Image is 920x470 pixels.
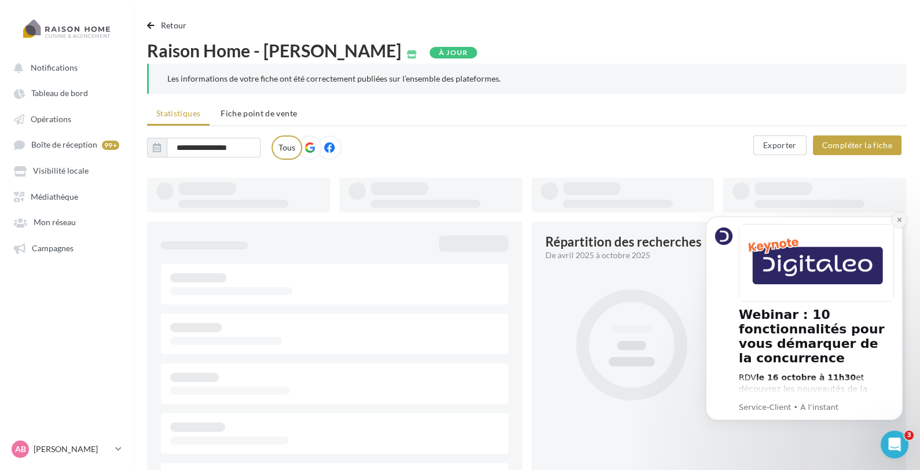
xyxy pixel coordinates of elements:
span: Fiche point de vente [221,108,297,118]
div: Répartition des recherches [545,236,702,248]
span: Visibilité locale [33,166,89,176]
span: Opérations [31,114,71,124]
span: Raison Home - [PERSON_NAME] [147,42,401,59]
a: Mon réseau [7,211,126,232]
span: Tableau de bord [31,89,88,98]
span: Notifications [31,63,78,72]
div: Les informations de votre fiche ont été correctement publiées sur l’ensemble des plateformes. [167,73,888,85]
span: 3 [904,431,914,440]
span: Médiathèque [31,192,78,201]
iframe: Intercom notifications message [688,203,920,464]
span: Boîte de réception [31,140,97,150]
button: Exporter [753,135,807,155]
span: AB [15,443,26,455]
p: [PERSON_NAME] [34,443,111,455]
div: À jour [430,47,477,58]
a: AB [PERSON_NAME] [9,438,124,460]
a: Compléter la fiche [808,139,906,149]
a: Campagnes [7,237,126,258]
a: Tableau de bord [7,82,126,103]
a: Visibilité locale [7,160,126,181]
iframe: Intercom live chat [881,431,908,458]
div: 99+ [102,141,119,150]
span: Mon réseau [34,218,76,227]
div: De avril 2025 à octobre 2025 [545,249,884,261]
button: Retour [147,19,192,32]
span: Retour [161,20,187,30]
a: Boîte de réception 99+ [7,134,126,155]
button: Compléter la fiche [813,135,901,155]
button: Notifications [7,57,122,78]
span: Campagnes [32,243,74,253]
a: Opérations [7,108,126,129]
label: Tous [272,135,302,160]
a: Médiathèque [7,186,126,207]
